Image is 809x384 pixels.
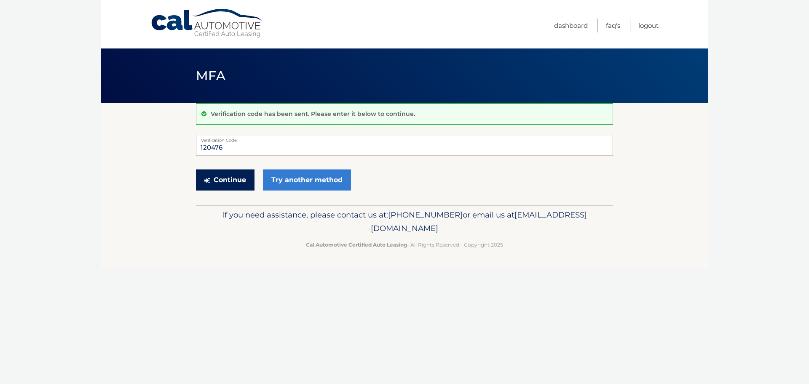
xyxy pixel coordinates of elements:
[606,19,620,32] a: FAQ's
[554,19,588,32] a: Dashboard
[196,169,254,191] button: Continue
[201,240,608,249] p: - All Rights Reserved - Copyright 2025
[201,208,608,235] p: If you need assistance, please contact us at: or email us at
[263,169,351,191] a: Try another method
[306,242,407,248] strong: Cal Automotive Certified Auto Leasing
[150,8,264,38] a: Cal Automotive
[196,135,613,142] label: Verification Code
[211,110,415,118] p: Verification code has been sent. Please enter it below to continue.
[638,19,659,32] a: Logout
[196,135,613,156] input: Verification Code
[388,210,463,220] span: [PHONE_NUMBER]
[196,68,225,83] span: MFA
[371,210,587,233] span: [EMAIL_ADDRESS][DOMAIN_NAME]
